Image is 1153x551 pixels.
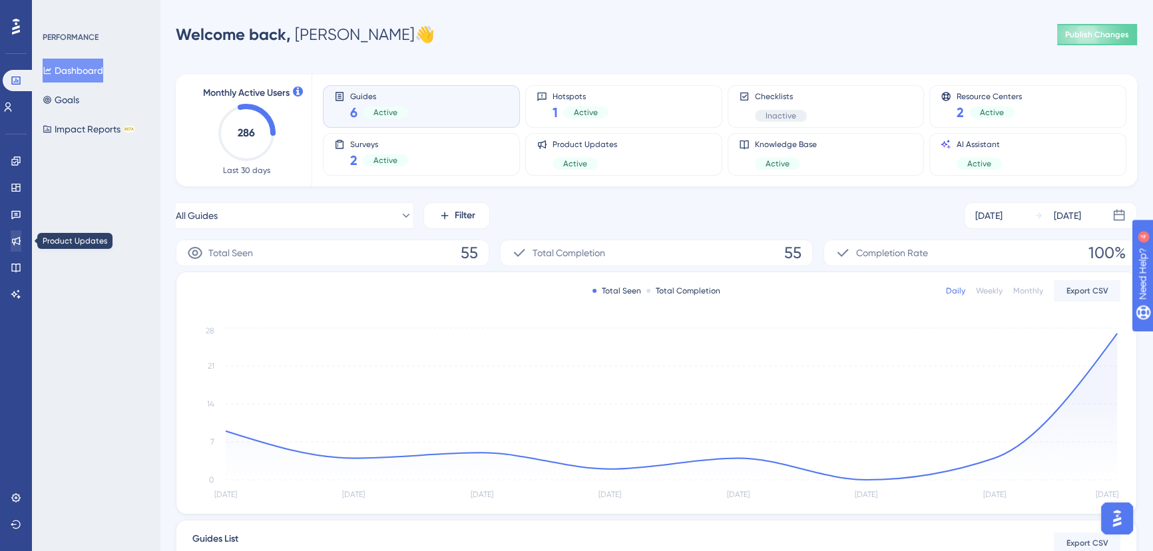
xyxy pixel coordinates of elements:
span: Guides [350,91,408,100]
span: Filter [455,208,475,224]
span: Export CSV [1066,538,1108,548]
div: Monthly [1013,285,1043,296]
span: Monthly Active Users [203,85,290,101]
div: Daily [946,285,965,296]
span: Surveys [350,139,408,148]
span: Last 30 days [223,165,270,176]
span: Total Seen [208,245,253,261]
tspan: [DATE] [471,490,493,499]
tspan: [DATE] [214,490,237,499]
tspan: [DATE] [855,490,877,499]
span: 1 [553,103,558,122]
iframe: UserGuiding AI Assistant Launcher [1097,498,1137,538]
div: [DATE] [975,208,1003,224]
tspan: 28 [206,326,214,335]
span: Welcome back, [176,25,291,44]
tspan: 21 [208,361,214,371]
span: 6 [350,103,357,122]
div: [PERSON_NAME] 👋 [176,24,435,45]
span: 100% [1088,242,1126,264]
button: Filter [423,202,490,229]
span: 55 [784,242,802,264]
button: Publish Changes [1057,24,1137,45]
div: Total Seen [592,285,641,296]
tspan: 7 [210,437,214,447]
tspan: 14 [207,399,214,409]
span: AI Assistant [957,139,1002,150]
span: All Guides [176,208,218,224]
tspan: [DATE] [342,490,365,499]
tspan: 0 [209,475,214,484]
tspan: [DATE] [727,490,750,499]
div: Total Completion [646,285,720,296]
span: Product Updates [553,139,617,150]
span: 2 [350,151,357,170]
span: Active [373,155,397,166]
span: Active [574,107,598,118]
span: Active [563,158,587,169]
span: Active [373,107,397,118]
button: Dashboard [43,59,103,83]
tspan: [DATE] [598,490,621,499]
span: Active [766,158,790,169]
button: All Guides [176,202,413,229]
button: Impact ReportsBETA [43,117,135,141]
span: Checklists [755,91,807,102]
span: Publish Changes [1065,29,1129,40]
span: Export CSV [1066,285,1108,296]
span: Inactive [766,110,796,121]
div: [DATE] [1054,208,1081,224]
button: Goals [43,88,79,112]
tspan: [DATE] [983,490,1006,499]
span: 2 [957,103,964,122]
text: 286 [238,126,255,139]
span: Completion Rate [856,245,928,261]
span: Active [980,107,1004,118]
span: 55 [461,242,478,264]
div: BETA [123,126,135,132]
span: Hotspots [553,91,608,100]
span: Resource Centers [957,91,1022,100]
div: 4 [93,7,97,17]
div: Weekly [976,285,1003,296]
tspan: [DATE] [1096,490,1118,499]
span: Need Help? [31,3,83,19]
span: Total Completion [533,245,605,261]
span: Knowledge Base [755,139,817,150]
span: Active [967,158,991,169]
button: Export CSV [1054,280,1120,301]
div: PERFORMANCE [43,32,99,43]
